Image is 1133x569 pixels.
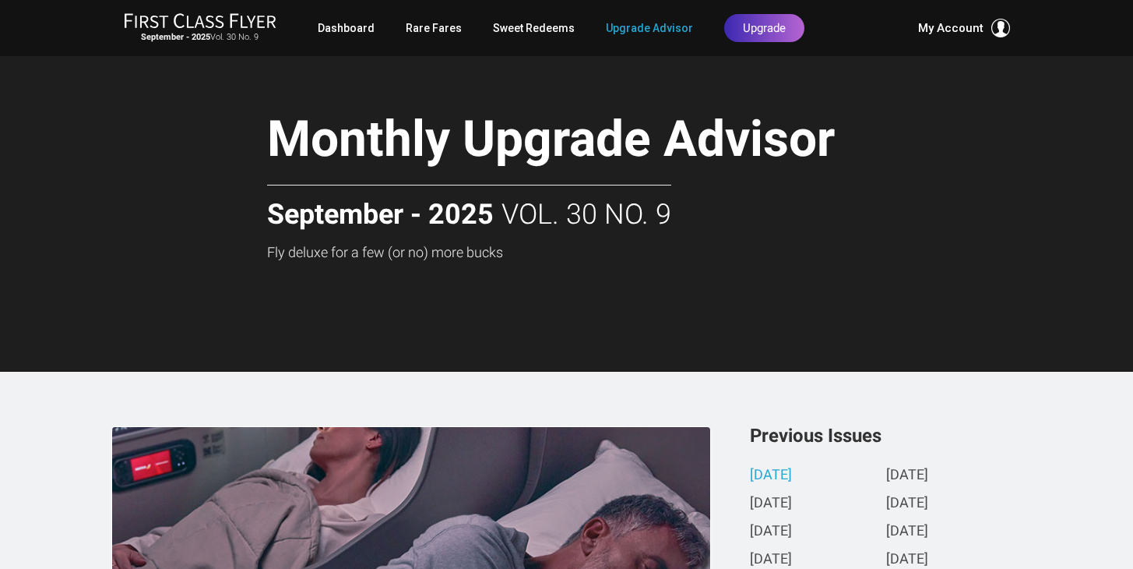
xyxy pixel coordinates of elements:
h3: Previous Issues [750,426,1022,445]
img: First Class Flyer [124,12,276,29]
h3: Fly deluxe for a few (or no) more bucks [267,245,945,260]
a: Dashboard [318,14,375,42]
a: Sweet Redeems [493,14,575,42]
a: [DATE] [750,468,792,484]
span: My Account [918,19,983,37]
a: [DATE] [750,496,792,512]
a: Rare Fares [406,14,462,42]
a: [DATE] [886,552,928,568]
h2: Vol. 30 No. 9 [267,185,671,231]
a: [DATE] [886,468,928,484]
strong: September - 2025 [267,200,494,231]
a: [DATE] [886,524,928,540]
a: [DATE] [750,552,792,568]
small: Vol. 30 No. 9 [124,32,276,43]
button: My Account [918,19,1010,37]
a: Upgrade Advisor [606,14,693,42]
a: First Class FlyerSeptember - 2025Vol. 30 No. 9 [124,12,276,44]
h1: Monthly Upgrade Advisor [267,112,945,172]
a: [DATE] [886,496,928,512]
a: [DATE] [750,524,792,540]
strong: September - 2025 [141,32,210,42]
a: Upgrade [724,14,804,42]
